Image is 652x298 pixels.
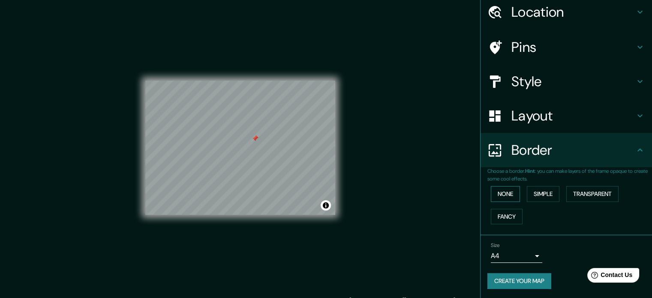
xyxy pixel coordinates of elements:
h4: Layout [511,107,635,124]
button: Fancy [491,209,523,225]
h4: Location [511,3,635,21]
div: Layout [481,99,652,133]
button: Transparent [566,186,619,202]
p: Choose a border. : you can make layers of the frame opaque to create some cool effects. [487,167,652,183]
h4: Border [511,141,635,159]
button: Create your map [487,273,551,289]
b: Hint [525,168,535,175]
iframe: Help widget launcher [576,265,643,289]
button: Toggle attribution [321,200,331,211]
canvas: Map [145,81,335,215]
h4: Style [511,73,635,90]
div: Style [481,64,652,99]
label: Size [491,242,500,249]
button: None [491,186,520,202]
button: Simple [527,186,559,202]
h4: Pins [511,39,635,56]
div: A4 [491,249,542,263]
div: Pins [481,30,652,64]
div: Border [481,133,652,167]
